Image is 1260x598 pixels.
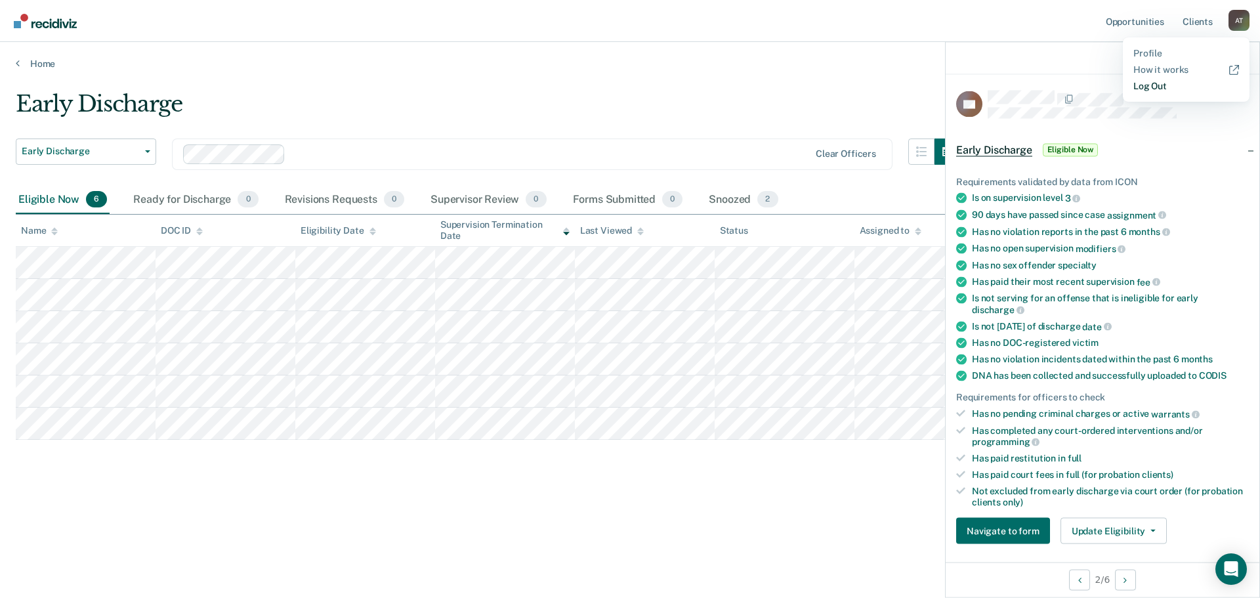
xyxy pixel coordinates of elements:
div: Has no DOC-registered [972,337,1249,349]
button: Navigate to form [956,518,1050,544]
span: 3 [1065,193,1081,203]
span: clients) [1142,469,1173,479]
div: Status [720,225,748,236]
a: Profile [1133,48,1239,59]
div: Has no violation incidents dated within the past 6 [972,354,1249,365]
span: CODIS [1199,370,1227,381]
span: 6 [86,191,107,208]
span: specialty [1058,259,1097,270]
div: Has paid restitution in [972,453,1249,464]
span: 2 [757,191,778,208]
a: Navigate to form link [956,518,1055,544]
span: 0 [384,191,404,208]
span: months [1129,226,1170,237]
button: Update Eligibility [1060,518,1167,544]
div: Has completed any court-ordered interventions and/or [972,425,1249,447]
div: 2 / 6 [946,562,1259,597]
span: discharge [972,304,1024,314]
div: Ready for Discharge [131,186,261,215]
div: Not excluded from early discharge via court order (for probation clients [972,485,1249,507]
div: A T [1228,10,1249,31]
div: Eligibility Date [301,225,376,236]
a: Log Out [1133,81,1239,92]
div: Has no violation reports in the past 6 [972,226,1249,238]
div: Is not serving for an offense that is ineligible for early [972,293,1249,315]
div: Has paid court fees in full (for probation [972,469,1249,480]
div: Requirements validated by data from ICON [956,176,1249,187]
img: Recidiviz [14,14,77,28]
span: 0 [662,191,682,208]
div: Requirements for officers to check [956,392,1249,403]
span: warrants [1151,408,1200,419]
button: Next Opportunity [1115,569,1136,590]
span: programming [972,437,1039,447]
a: How it works [1133,64,1239,75]
div: DNA has been collected and successfully uploaded to [972,370,1249,381]
div: Has no sex offender [972,259,1249,270]
div: Is on supervision level [972,192,1249,204]
div: Eligible Now [16,186,110,215]
div: Open Intercom Messenger [1215,553,1247,585]
div: Supervisor Review [428,186,549,215]
div: Last Viewed [580,225,644,236]
span: date [1082,321,1111,331]
div: Name [21,225,58,236]
div: Has no pending criminal charges or active [972,408,1249,420]
button: Profile dropdown button [1228,10,1249,31]
div: Early DischargeEligible Now [946,129,1259,171]
span: assignment [1107,209,1166,220]
a: Home [16,58,1244,70]
span: modifiers [1076,243,1126,253]
div: Revisions Requests [282,186,407,215]
div: Forms Submitted [570,186,686,215]
span: Early Discharge [22,146,140,157]
div: Has no open supervision [972,243,1249,255]
span: only) [1003,496,1023,507]
span: 0 [526,191,546,208]
div: 90 days have passed since case [972,209,1249,221]
div: Clear officers [816,148,876,160]
div: Assigned to [860,225,921,236]
span: 0 [238,191,258,208]
div: Snoozed [706,186,780,215]
span: victim [1072,337,1099,348]
span: Eligible Now [1043,143,1099,156]
span: full [1068,453,1081,463]
span: Early Discharge [956,143,1032,156]
span: months [1181,354,1213,364]
span: fee [1137,276,1160,287]
div: Supervision Termination Date [440,219,570,242]
button: Previous Opportunity [1069,569,1090,590]
div: Early Discharge [16,91,961,128]
div: Has paid their most recent supervision [972,276,1249,288]
div: Is not [DATE] of discharge [972,320,1249,332]
div: DOC ID [161,225,203,236]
